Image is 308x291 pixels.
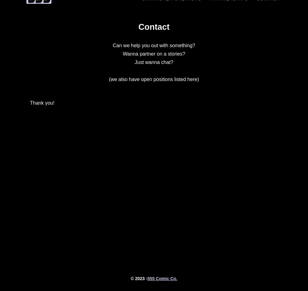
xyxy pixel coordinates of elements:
[30,75,278,84] p: (we also have open positions listed here)
[30,22,278,33] h1: Contact
[147,276,177,281] a: 555 Comic Co.
[131,276,147,281] strong: © 2023 -
[30,41,278,67] p: Can we help you out with something? Wanna partner on a stories? Just wanna chat?
[30,99,278,107] div: Thank you!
